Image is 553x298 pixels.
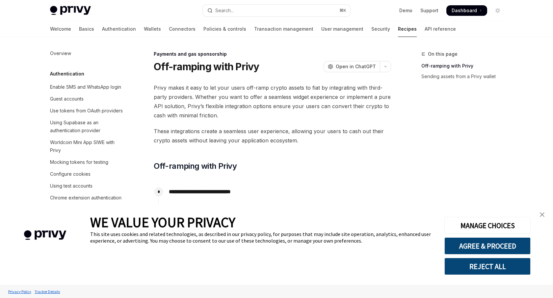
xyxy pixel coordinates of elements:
a: Enable SMS and WhatsApp login [45,81,129,93]
a: Worldcoin Mini App SIWE with Privy [45,136,129,156]
div: Payments and gas sponsorship [154,51,391,57]
a: close banner [536,208,549,221]
div: Using test accounts [50,182,92,190]
div: Overview [50,49,71,57]
a: Using test accounts [45,180,129,192]
span: ⌘ K [339,8,346,13]
div: Enable SMS and WhatsApp login [50,83,121,91]
div: Search... [215,7,234,15]
a: User management [321,21,363,37]
div: Use tokens from OAuth providers [50,107,123,115]
a: API reference [425,21,456,37]
a: Policies & controls [203,21,246,37]
span: WE VALUE YOUR PRIVACY [90,214,235,231]
div: Using Supabase as an authentication provider [50,119,125,134]
a: Sending assets from a Privy wallet [421,71,508,82]
button: Open in ChatGPT [324,61,380,72]
img: company logo [10,221,80,250]
div: Mocking tokens for testing [50,158,108,166]
a: Welcome [50,21,71,37]
a: Wallets [144,21,161,37]
a: Security [371,21,390,37]
a: Mocking tokens for testing [45,156,129,168]
div: Worldcoin Mini App SIWE with Privy [50,138,125,154]
a: Connectors [169,21,196,37]
button: REJECT ALL [444,258,531,275]
a: Tracker Details [33,286,62,297]
span: Open in ChatGPT [336,63,376,70]
div: This site uses cookies and related technologies, as described in our privacy policy, for purposes... [90,231,434,244]
a: Configure cookies [45,168,129,180]
a: Off-ramping with Privy [421,61,508,71]
a: Using Supabase as an authentication provider [45,117,129,136]
a: Support [420,7,438,14]
a: Demo [399,7,412,14]
span: Assets are stored in the user’s Privy wallet and can be off-ramped [169,203,391,212]
div: Configure cookies [50,170,91,178]
button: AGREE & PROCEED [444,237,531,254]
button: Open search [203,5,350,16]
a: Chrome extension authentication [45,192,129,204]
h5: Authentication [50,70,84,78]
span: Off-ramping with Privy [154,161,237,171]
div: Guest accounts [50,95,84,103]
h1: Off-ramping with Privy [154,61,259,73]
img: light logo [50,6,91,15]
a: Transaction management [254,21,313,37]
span: Privy makes it easy to let your users off-ramp crypto assets to fiat by integrating with third-pa... [154,83,391,120]
a: Recipes [398,21,417,37]
a: Authentication [102,21,136,37]
a: Basics [79,21,94,37]
span: Dashboard [452,7,477,14]
img: close banner [540,212,544,217]
a: Dashboard [446,5,487,16]
span: On this page [428,50,458,58]
div: Chrome extension authentication [50,194,121,202]
a: Use tokens from OAuth providers [45,105,129,117]
button: MANAGE CHOICES [444,217,531,234]
a: Privacy Policy [7,286,33,297]
button: Toggle dark mode [492,5,503,16]
a: Overview [45,47,129,59]
span: These integrations create a seamless user experience, allowing your users to cash out their crypt... [154,127,391,145]
a: Guest accounts [45,93,129,105]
